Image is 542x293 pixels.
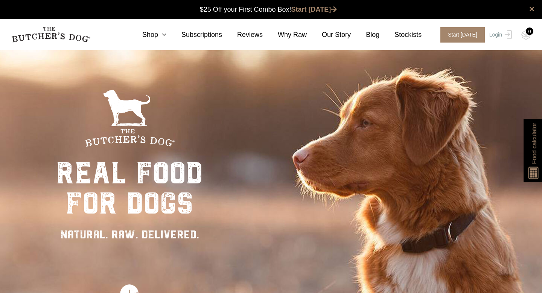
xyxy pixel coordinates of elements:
[56,226,203,243] div: NATURAL. RAW. DELIVERED.
[521,30,531,40] img: TBD_Cart-Empty.png
[351,30,379,40] a: Blog
[166,30,222,40] a: Subscriptions
[307,30,351,40] a: Our Story
[127,30,166,40] a: Shop
[56,158,203,218] div: real food for dogs
[530,123,539,164] span: Food calculator
[487,27,512,43] a: Login
[529,5,534,14] a: close
[222,30,263,40] a: Reviews
[526,27,533,35] div: 0
[379,30,422,40] a: Stockists
[263,30,307,40] a: Why Raw
[433,27,487,43] a: Start [DATE]
[291,6,337,13] a: Start [DATE]
[440,27,485,43] span: Start [DATE]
